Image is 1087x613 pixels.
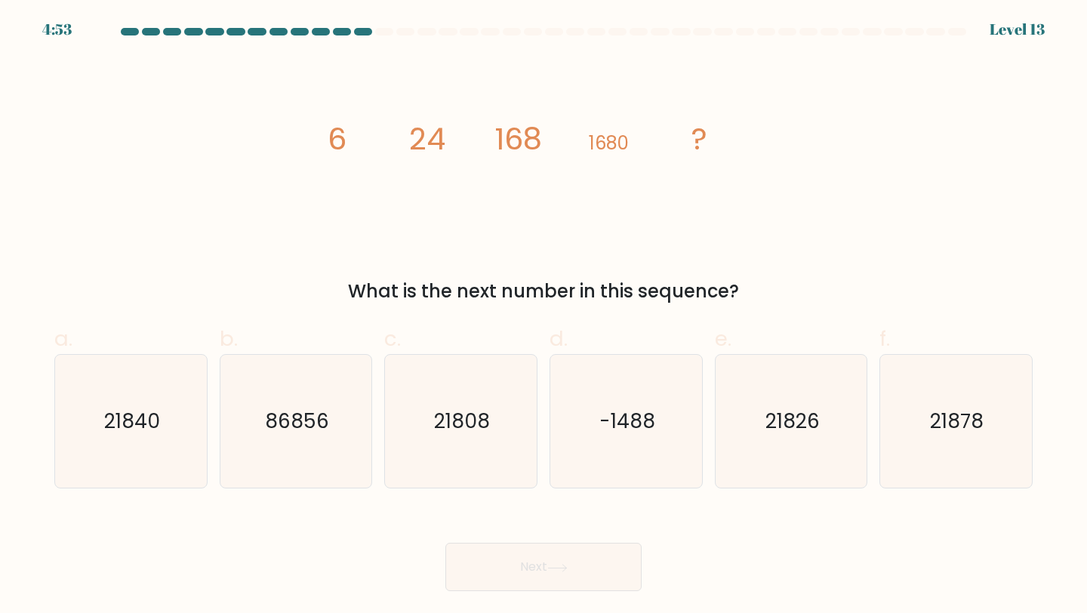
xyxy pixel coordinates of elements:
[384,324,401,353] span: c.
[265,407,329,435] text: 86856
[42,18,72,41] div: 4:53
[104,407,160,435] text: 21840
[879,324,890,353] span: f.
[409,118,445,160] tspan: 24
[220,324,238,353] span: b.
[328,118,346,160] tspan: 6
[550,324,568,353] span: d.
[691,118,707,160] tspan: ?
[990,18,1045,41] div: Level 13
[715,324,731,353] span: e.
[589,131,629,156] tspan: 1680
[63,278,1024,305] div: What is the next number in this sequence?
[599,407,655,435] text: -1488
[434,407,490,435] text: 21808
[494,118,542,160] tspan: 168
[54,324,72,353] span: a.
[931,407,984,435] text: 21878
[445,543,642,591] button: Next
[765,407,820,435] text: 21826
